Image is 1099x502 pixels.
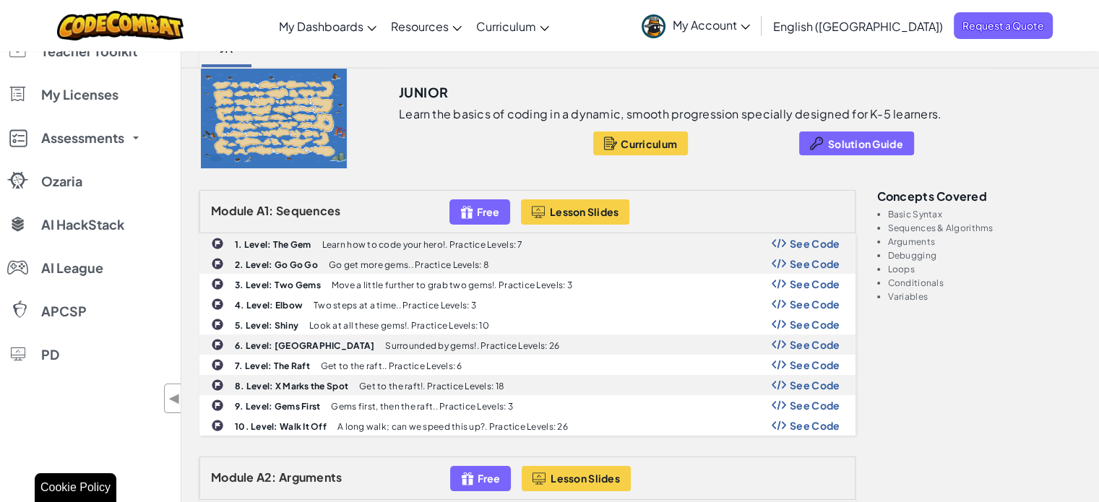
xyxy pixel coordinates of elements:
[551,472,620,484] span: Lesson Slides
[279,19,363,34] span: My Dashboards
[322,240,523,249] p: Learn how to code your hero!. Practice Levels: 7
[235,280,321,290] b: 3. Level: Two Gems
[331,402,512,411] p: Gems first, then the raft.. Practice Levels: 3
[257,203,341,218] span: A1: Sequences
[888,292,1082,301] li: Variables
[235,300,303,311] b: 4. Level: Elbow
[211,419,224,432] img: IconChallengeLevel.svg
[790,238,840,249] span: See Code
[359,381,504,391] p: Get to the raft!. Practice Levels: 18
[799,131,914,155] button: Solution Guide
[257,469,342,485] span: A2: Arguments
[772,339,786,350] img: Show Code Logo
[790,359,840,371] span: See Code
[773,19,943,34] span: English ([GEOGRAPHIC_DATA])
[888,209,1082,219] li: Basic Syntax
[211,203,254,218] span: Module
[211,277,224,290] img: IconChallengeLevel.svg
[469,7,556,46] a: Curriculum
[888,237,1082,246] li: Arguments
[309,321,489,330] p: Look at all these gems!. Practice Levels: 10
[461,470,474,487] img: IconFreeLevelv2.svg
[199,395,856,415] a: 9. Level: Gems First Gems first, then the raft.. Practice Levels: 3 Show Code Logo See Code
[888,223,1082,233] li: Sequences & Algorithms
[384,7,469,46] a: Resources
[329,260,489,269] p: Go get more gems.. Practice Levels: 8
[332,280,572,290] p: Move a little further to grab two gems!. Practice Levels: 3
[41,218,124,231] span: AI HackStack
[478,472,500,484] span: Free
[41,261,103,274] span: AI League
[211,399,224,412] img: IconChallengeLevel.svg
[766,7,950,46] a: English ([GEOGRAPHIC_DATA])
[199,233,856,254] a: 1. Level: The Gem Learn how to code your hero!. Practice Levels: 7 Show Code Logo See Code
[888,251,1082,260] li: Debugging
[41,45,137,58] span: Teacher Toolkit
[460,204,473,220] img: IconFreeLevelv2.svg
[235,239,311,250] b: 1. Level: The Gem
[673,17,750,33] span: My Account
[477,206,499,217] span: Free
[399,107,941,121] p: Learn the basics of coding in a dynamic, smooth progression specially designed for K-5 learners.
[211,298,224,311] img: IconChallengeLevel.svg
[772,360,786,370] img: Show Code Logo
[391,19,449,34] span: Resources
[57,11,184,40] img: CodeCombat logo
[199,355,856,375] a: 7. Level: The Raft Get to the raft.. Practice Levels: 6 Show Code Logo See Code
[199,294,856,314] a: 4. Level: Elbow Two steps at a time.. Practice Levels: 3 Show Code Logo See Code
[314,300,476,310] p: Two steps at a time.. Practice Levels: 3
[235,401,320,412] b: 9. Level: Gems First
[199,254,856,274] a: 2. Level: Go Go Go Go get more gems.. Practice Levels: 8 Show Code Logo See Code
[877,190,1082,202] h3: Concepts covered
[621,138,677,150] span: Curriculum
[772,400,786,410] img: Show Code Logo
[790,399,840,411] span: See Code
[772,420,786,430] img: Show Code Logo
[199,375,856,395] a: 8. Level: X Marks the Spot Get to the raft!. Practice Levels: 18 Show Code Logo See Code
[199,415,856,436] a: 10. Level: Walk It Off A long walk; can we speed this up?. Practice Levels: 26 Show Code Logo See...
[211,237,224,250] img: IconChallengeLevel.svg
[199,274,856,294] a: 3. Level: Two Gems Move a little further to grab two gems!. Practice Levels: 3 Show Code Logo See...
[35,473,116,502] div: Cookie Policy
[199,334,856,355] a: 6. Level: [GEOGRAPHIC_DATA] Surrounded by gems!. Practice Levels: 26 Show Code Logo See Code
[41,175,82,188] span: Ozaria
[888,264,1082,274] li: Loops
[211,318,224,331] img: IconChallengeLevel.svg
[772,259,786,269] img: Show Code Logo
[272,7,384,46] a: My Dashboards
[235,340,374,351] b: 6. Level: [GEOGRAPHIC_DATA]
[593,131,688,155] button: Curriculum
[642,14,665,38] img: avatar
[41,88,118,101] span: My Licenses
[772,380,786,390] img: Show Code Logo
[521,199,630,225] button: Lesson Slides
[790,420,840,431] span: See Code
[385,341,559,350] p: Surrounded by gems!. Practice Levels: 26
[954,12,1053,39] a: Request a Quote
[634,3,757,48] a: My Account
[772,319,786,329] img: Show Code Logo
[476,19,536,34] span: Curriculum
[790,298,840,310] span: See Code
[790,339,840,350] span: See Code
[790,319,840,330] span: See Code
[790,379,840,391] span: See Code
[235,320,298,331] b: 5. Level: Shiny
[235,360,310,371] b: 7. Level: The Raft
[772,279,786,289] img: Show Code Logo
[211,378,224,391] img: IconChallengeLevel.svg
[399,82,448,103] h3: Junior
[235,421,327,432] b: 10. Level: Walk It Off
[522,466,631,491] button: Lesson Slides
[790,258,840,269] span: See Code
[211,469,254,485] span: Module
[337,422,568,431] p: A long walk; can we speed this up?. Practice Levels: 26
[211,338,224,351] img: IconChallengeLevel.svg
[211,358,224,371] img: IconChallengeLevel.svg
[235,381,348,391] b: 8. Level: X Marks the Spot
